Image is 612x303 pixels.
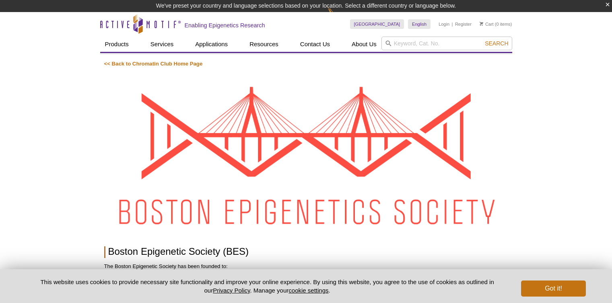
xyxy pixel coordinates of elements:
a: About Us [347,37,381,52]
a: Privacy Policy [213,287,250,294]
p: The Boston Epigenetic Society has been founded to: [104,263,508,270]
button: cookie settings [288,287,328,294]
a: English [408,19,431,29]
a: Login [439,21,449,27]
button: Search [482,40,511,47]
img: Boston Epigenetic Society Seminar Series [104,76,508,236]
a: Applications [190,37,233,52]
a: Services [146,37,179,52]
input: Keyword, Cat. No. [381,37,512,50]
a: Products [100,37,134,52]
button: Got it! [521,280,585,297]
a: << Back to Chromatin Club Home Page [104,61,203,67]
a: Cart [480,21,494,27]
a: Register [455,21,472,27]
a: Resources [245,37,283,52]
li: (0 items) [480,19,512,29]
p: This website uses cookies to provide necessary site functionality and improve your online experie... [27,278,508,295]
a: Contact Us [295,37,335,52]
span: Search [485,40,508,47]
h2: Enabling Epigenetics Research [185,22,265,29]
h1: Boston Epigenetic Society (BES) [104,246,508,258]
li: | [452,19,453,29]
img: Change Here [328,6,349,25]
img: Your Cart [480,22,483,26]
a: [GEOGRAPHIC_DATA] [350,19,404,29]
